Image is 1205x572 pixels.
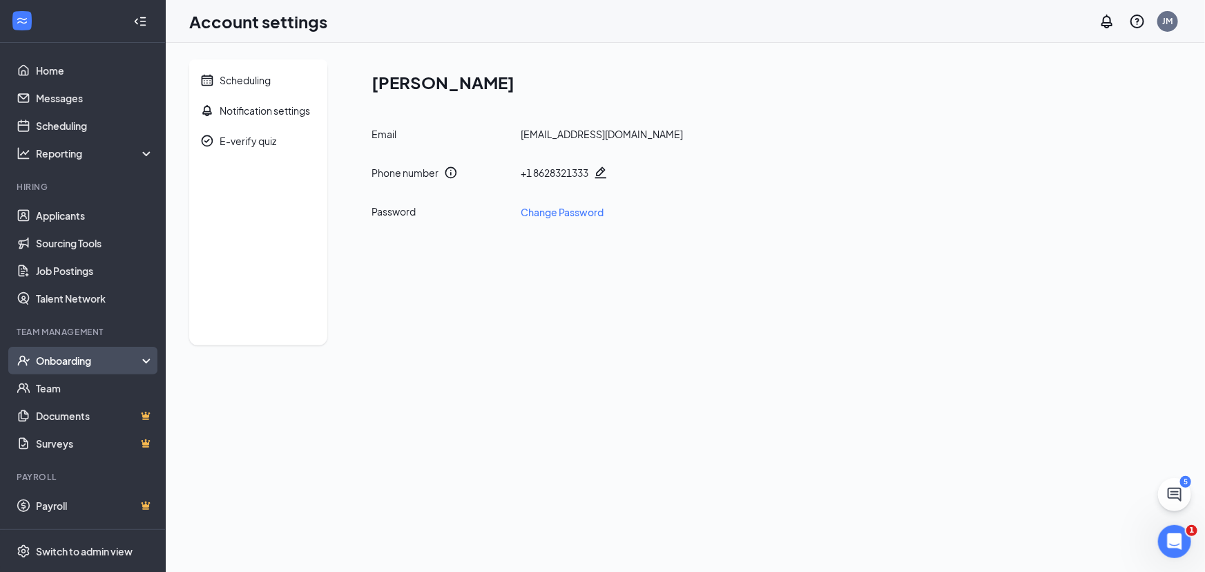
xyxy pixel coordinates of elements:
div: Notification settings [220,104,310,117]
button: ChatActive [1158,478,1191,511]
svg: UserCheck [17,354,30,368]
svg: Calendar [200,73,214,87]
a: CalendarScheduling [189,65,327,95]
div: Scheduling [220,73,271,87]
svg: Analysis [17,146,30,160]
a: Messages [36,84,154,112]
svg: Info [444,166,458,180]
svg: Bell [200,104,214,117]
a: Scheduling [36,112,154,140]
svg: Settings [17,544,30,558]
div: [EMAIL_ADDRESS][DOMAIN_NAME] [521,127,683,141]
div: Email [372,127,510,141]
svg: CheckmarkCircle [200,134,214,148]
h1: Account settings [189,10,327,33]
a: Applicants [36,202,154,229]
svg: Collapse [133,15,147,28]
div: Phone number [372,166,438,180]
div: Reporting [36,146,155,160]
div: Payroll [17,471,151,483]
div: Password [372,204,510,220]
div: E-verify quiz [220,134,276,148]
a: BellNotification settings [189,95,327,126]
svg: Notifications [1099,13,1115,30]
a: CheckmarkCircleE-verify quiz [189,126,327,156]
svg: ChatActive [1166,486,1183,503]
a: Home [36,57,154,84]
span: 1 [1186,525,1197,536]
a: Job Postings [36,257,154,285]
a: PayrollCrown [36,492,154,519]
div: Onboarding [36,354,142,368]
a: Talent Network [36,285,154,312]
div: 5 [1180,476,1191,488]
div: Team Management [17,326,151,338]
a: SurveysCrown [36,430,154,457]
div: Hiring [17,181,151,193]
div: + 1 8628321333 [521,166,588,180]
div: JM [1163,15,1173,27]
a: DocumentsCrown [36,402,154,430]
div: Switch to admin view [36,544,133,558]
svg: QuestionInfo [1129,13,1146,30]
a: Team [36,374,154,402]
iframe: Intercom live chat [1158,525,1191,558]
svg: Pencil [594,166,608,180]
h1: [PERSON_NAME] [372,70,683,94]
a: Change Password [521,204,604,220]
a: Sourcing Tools [36,229,154,257]
svg: WorkstreamLogo [15,14,29,28]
